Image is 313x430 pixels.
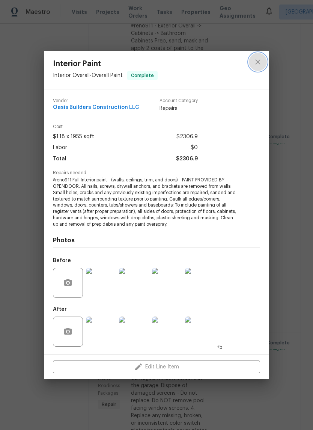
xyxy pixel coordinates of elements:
[176,131,198,142] span: $2306.9
[53,177,239,227] span: #reno911 Full Interior paint - (walls, ceilings, trim, and doors) - PAINT PROVIDED BY OPENDOOR. A...
[176,154,198,164] span: $2306.9
[53,124,198,129] span: Cost
[160,105,198,112] span: Repairs
[53,258,71,263] h5: Before
[53,60,158,68] span: Interior Paint
[53,105,139,110] span: Oasis Builders Construction LLC
[217,344,223,351] span: +5
[53,237,260,244] h4: Photos
[53,131,94,142] span: $1.18 x 1955 sqft
[53,154,66,164] span: Total
[249,53,267,71] button: close
[53,73,123,78] span: Interior Overall - Overall Paint
[160,98,198,103] span: Account Category
[53,142,67,153] span: Labor
[53,307,67,312] h5: After
[191,142,198,153] span: $0
[53,170,260,175] span: Repairs needed
[53,98,139,103] span: Vendor
[128,72,157,79] span: Complete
